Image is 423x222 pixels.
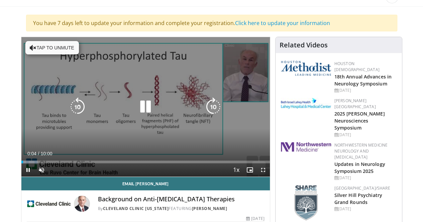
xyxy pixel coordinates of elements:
button: Unmute [35,163,48,177]
a: Cleveland Clinic [US_STATE] [103,206,169,211]
span: 10:00 [40,151,52,156]
div: [DATE] [246,216,264,222]
img: 2a462fb6-9365-492a-ac79-3166a6f924d8.png.150x105_q85_autocrop_double_scale_upscale_version-0.2.jpg [281,142,331,152]
button: Enable picture-in-picture mode [243,163,256,177]
h4: Background on Anti-[MEDICAL_DATA] Therapies [98,196,265,203]
a: Silver Hill Psychiatry Grand Rounds [334,192,382,205]
img: f8aaeb6d-318f-4fcf-bd1d-54ce21f29e87.png.150x105_q85_autocrop_double_scale_upscale_version-0.2.png [294,185,318,220]
div: You have 7 days left to update your information and complete your registration. [26,15,397,31]
a: Northwestern Medicine Neurology and [MEDICAL_DATA] [334,142,388,160]
button: Tap to unmute [25,41,79,54]
video-js: Video Player [21,37,270,177]
a: Click here to update your information [235,19,330,27]
div: [DATE] [334,87,397,93]
div: [DATE] [334,175,397,181]
button: Playback Rate [230,163,243,177]
div: By FEATURING [98,206,265,212]
a: [PERSON_NAME][GEOGRAPHIC_DATA] [334,98,376,109]
span: 0:04 [27,151,36,156]
a: 18th Annual Advances in Neurology Symposium [334,73,392,87]
a: [GEOGRAPHIC_DATA]/SHARE [334,185,390,191]
div: [DATE] [334,206,397,212]
a: Email [PERSON_NAME] [21,177,270,190]
a: [PERSON_NAME] [192,206,227,211]
img: Avatar [74,196,90,212]
div: Progress Bar [21,161,270,163]
img: e7977282-282c-4444-820d-7cc2733560fd.jpg.150x105_q85_autocrop_double_scale_upscale_version-0.2.jpg [281,98,331,109]
button: Fullscreen [256,163,270,177]
img: 5e4488cc-e109-4a4e-9fd9-73bb9237ee91.png.150x105_q85_autocrop_double_scale_upscale_version-0.2.png [281,61,331,76]
span: / [38,151,39,156]
a: Updates in Neurology Symposium 2025 [334,161,385,174]
div: [DATE] [334,132,397,138]
a: 2025 [PERSON_NAME] Neurosciences Symposium [334,110,385,131]
a: Houston [DEMOGRAPHIC_DATA] [334,61,380,72]
h4: Related Videos [280,41,328,49]
img: Cleveland Clinic Nevada [27,196,71,212]
button: Pause [21,163,35,177]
